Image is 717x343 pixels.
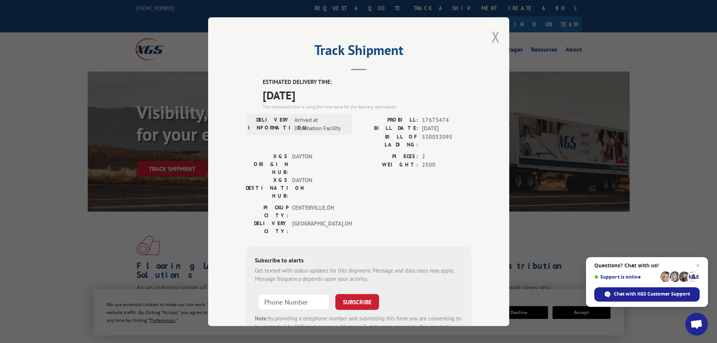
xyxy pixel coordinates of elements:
label: XGS DESTINATION HUB: [246,176,288,200]
div: Open chat [685,313,708,335]
div: Get texted with status updates for this shipment. Message and data rates may apply. Message frequ... [255,266,463,283]
span: 2 [422,152,472,161]
strong: Note: [255,314,268,322]
span: Questions? Chat with us! [594,262,700,268]
label: PIECES: [359,152,418,161]
div: by providing a telephone number and submitting this form you are consenting to be contacted by SM... [255,314,463,340]
span: 530053095 [422,133,472,148]
span: Close chat [693,261,702,270]
label: ESTIMATED DELIVERY TIME: [263,78,472,87]
label: DELIVERY CITY: [246,219,288,235]
label: BILL OF LADING: [359,133,418,148]
span: [DATE] [422,124,472,133]
button: Close modal [492,27,500,47]
span: DAYTON [292,152,343,176]
span: Arrived at Destination Facility [294,116,345,133]
label: PROBILL: [359,116,418,124]
label: DELIVERY INFORMATION: [248,116,291,133]
span: [GEOGRAPHIC_DATA] , OH [292,219,343,235]
input: Phone Number [258,294,329,309]
label: WEIGHT: [359,161,418,169]
span: [DATE] [263,86,472,103]
h2: Track Shipment [246,45,472,59]
label: PICKUP CITY: [246,203,288,219]
span: CENTERVILLE , OH [292,203,343,219]
span: 17673474 [422,116,472,124]
div: The estimated time is using the time zone for the delivery destination. [263,103,472,110]
span: Chat with XGS Customer Support [614,291,690,297]
button: SUBSCRIBE [335,294,379,309]
label: XGS ORIGIN HUB: [246,152,288,176]
div: Subscribe to alerts [255,255,463,266]
div: Chat with XGS Customer Support [594,287,700,302]
label: BILL DATE: [359,124,418,133]
span: Support is online [594,274,658,280]
span: 2500 [422,161,472,169]
span: DAYTON [292,176,343,200]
